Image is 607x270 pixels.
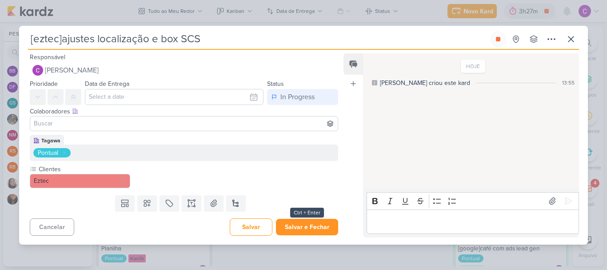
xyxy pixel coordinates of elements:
[562,79,575,87] div: 13:55
[290,208,324,218] div: Ctrl + Enter
[30,62,338,78] button: [PERSON_NAME]
[32,65,43,76] img: Carlos Lima
[230,218,272,236] button: Salvar
[38,148,58,157] div: Pontual
[30,174,130,188] button: Eztec
[28,31,488,47] input: Kard Sem Título
[276,219,338,235] button: Salvar e Fechar
[38,165,130,174] label: Clientes
[380,78,470,88] div: [PERSON_NAME] criou este kard
[280,92,315,102] div: In Progress
[30,80,58,88] label: Prioridade
[30,53,65,61] label: Responsável
[45,65,99,76] span: [PERSON_NAME]
[495,36,502,43] div: Parar relógio
[85,89,264,105] input: Select a date
[41,137,60,145] div: Tagawa
[267,89,338,105] button: In Progress
[85,80,129,88] label: Data de Entrega
[267,80,284,88] label: Status
[30,218,74,236] button: Cancelar
[32,118,336,129] input: Buscar
[367,192,579,210] div: Editor toolbar
[367,210,579,234] div: Editor editing area: main
[30,107,338,116] div: Colaboradores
